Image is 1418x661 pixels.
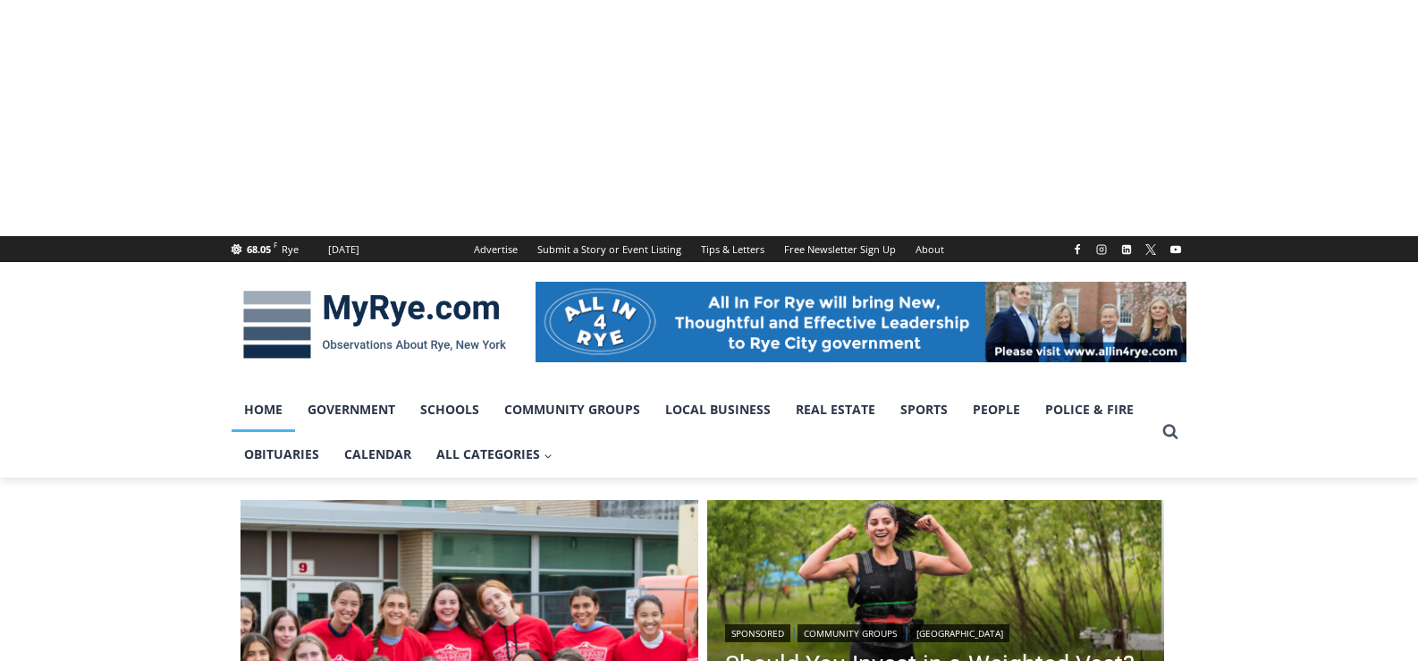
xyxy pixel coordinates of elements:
a: Government [295,387,408,432]
a: Free Newsletter Sign Up [774,236,906,262]
span: 68.05 [247,242,271,256]
div: [DATE] [328,242,359,258]
a: Schools [408,387,492,432]
a: Community Groups [798,624,903,642]
a: Linkedin [1116,239,1137,260]
img: MyRye.com [232,278,518,371]
a: Sports [888,387,960,432]
a: People [960,387,1033,432]
a: YouTube [1165,239,1186,260]
a: Local Business [653,387,783,432]
a: Home [232,387,295,432]
a: Real Estate [783,387,888,432]
a: Police & Fire [1033,387,1146,432]
a: Calendar [332,432,424,477]
span: F [274,240,277,250]
div: | | [725,621,1147,642]
a: Community Groups [492,387,653,432]
a: Facebook [1067,239,1088,260]
a: Sponsored [725,624,790,642]
a: Tips & Letters [691,236,774,262]
span: All Categories [436,445,553,464]
a: [GEOGRAPHIC_DATA] [910,624,1009,642]
a: Obituaries [232,432,332,477]
a: All Categories [424,432,565,477]
a: Submit a Story or Event Listing [528,236,691,262]
nav: Secondary Navigation [464,236,954,262]
div: Rye [282,242,299,258]
nav: Primary Navigation [232,387,1154,478]
a: About [906,236,954,262]
a: X [1140,239,1161,260]
button: View Search Form [1154,416,1186,448]
img: All in for Rye [536,282,1186,362]
a: Advertise [464,236,528,262]
a: Instagram [1091,239,1112,260]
